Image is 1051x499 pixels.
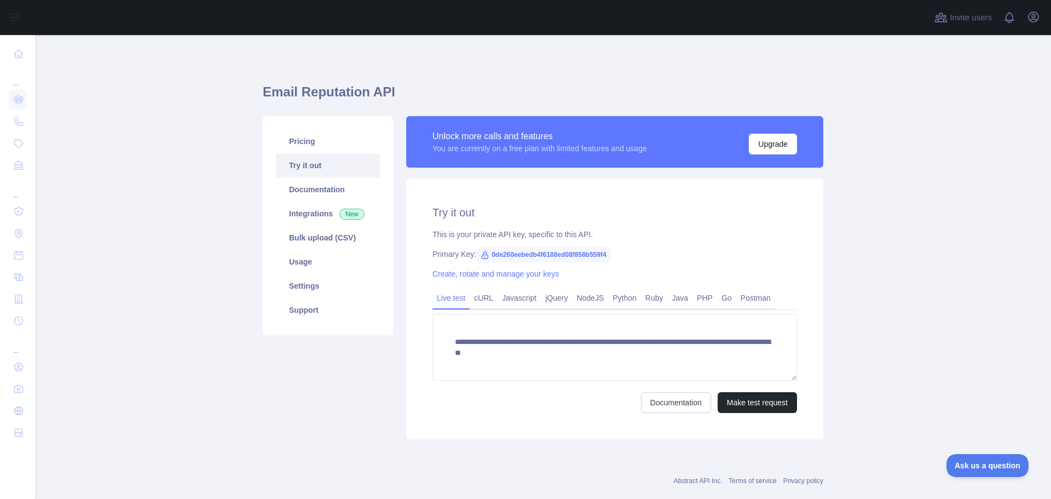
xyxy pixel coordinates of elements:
[749,134,797,154] button: Upgrade
[470,289,498,307] a: cURL
[641,392,711,413] a: Documentation
[641,289,668,307] a: Ruby
[608,289,641,307] a: Python
[432,269,559,278] a: Create, rotate and manage your keys
[276,250,380,274] a: Usage
[9,177,26,199] div: ...
[263,83,823,110] h1: Email Reputation API
[498,289,541,307] a: Javascript
[9,66,26,88] div: ...
[783,477,823,485] a: Privacy policy
[432,249,797,260] div: Primary Key:
[718,392,797,413] button: Make test request
[276,298,380,322] a: Support
[432,205,797,220] h2: Try it out
[668,289,693,307] a: Java
[276,177,380,202] a: Documentation
[432,289,470,307] a: Live test
[674,477,723,485] a: Abstract API Inc.
[932,9,994,26] button: Invite users
[276,153,380,177] a: Try it out
[717,289,736,307] a: Go
[276,202,380,226] a: Integrations New
[9,333,26,355] div: ...
[432,143,647,154] div: You are currently on a free plan with limited features and usage
[276,129,380,153] a: Pricing
[339,209,365,220] span: New
[476,246,610,263] span: 0de260eebedb4f6188ed08f858b559f4
[736,289,775,307] a: Postman
[432,130,647,143] div: Unlock more calls and features
[276,226,380,250] a: Bulk upload (CSV)
[692,289,717,307] a: PHP
[541,289,572,307] a: jQuery
[572,289,608,307] a: NodeJS
[950,12,992,24] span: Invite users
[276,274,380,298] a: Settings
[729,477,776,485] a: Terms of service
[946,454,1029,477] iframe: Toggle Customer Support
[432,229,797,240] div: This is your private API key, specific to this API.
